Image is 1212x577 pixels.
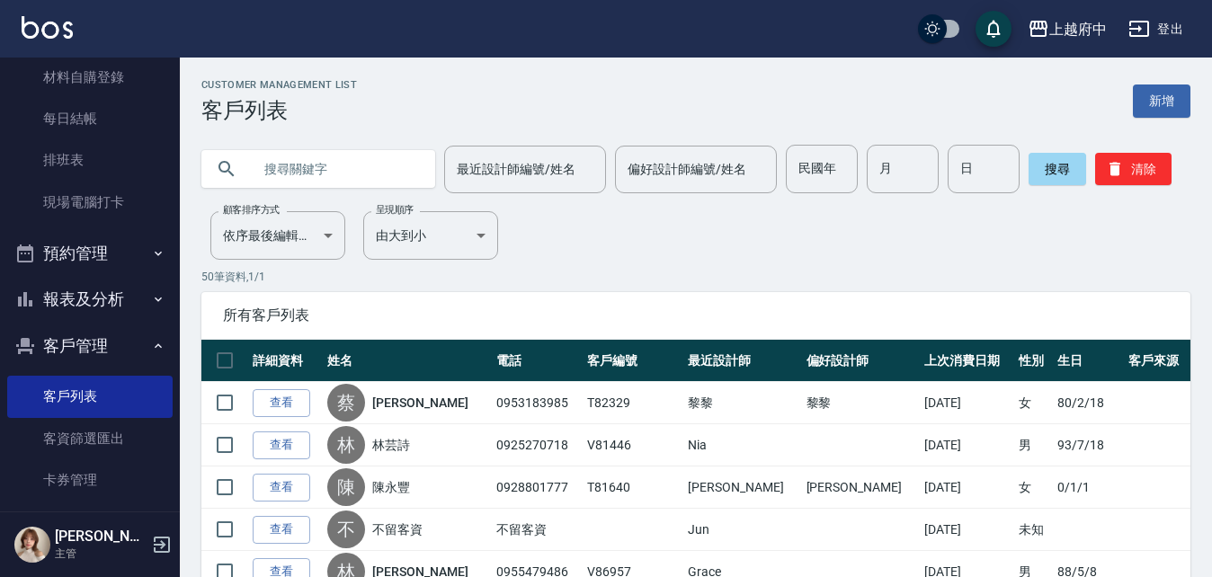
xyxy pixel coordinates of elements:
th: 電話 [492,340,583,382]
p: 50 筆資料, 1 / 1 [201,269,1190,285]
input: 搜尋關鍵字 [252,145,421,193]
img: Logo [22,16,73,39]
td: 女 [1014,382,1053,424]
td: T81640 [583,466,683,509]
th: 姓名 [323,340,492,382]
a: 入金管理 [7,501,173,542]
button: 清除 [1095,153,1172,185]
td: 0928801777 [492,466,583,509]
a: 陳永豐 [372,478,410,496]
button: 客戶管理 [7,323,173,369]
button: 預約管理 [7,230,173,277]
th: 上次消費日期 [920,340,1015,382]
a: 排班表 [7,139,173,181]
td: 黎黎 [802,382,920,424]
a: 材料自購登錄 [7,57,173,98]
th: 性別 [1014,340,1053,382]
td: [DATE] [920,424,1015,466]
th: 詳細資料 [248,340,323,382]
td: V81446 [583,424,683,466]
td: 0925270718 [492,424,583,466]
a: 查看 [253,516,310,544]
h2: Customer Management List [201,79,357,91]
button: 搜尋 [1029,153,1086,185]
button: save [976,11,1011,47]
a: 現場電腦打卡 [7,182,173,223]
td: 黎黎 [683,382,801,424]
td: [PERSON_NAME] [802,466,920,509]
div: 依序最後編輯時間 [210,211,345,260]
h5: [PERSON_NAME] [55,528,147,546]
th: 客戶來源 [1124,340,1190,382]
h3: 客戶列表 [201,98,357,123]
a: 查看 [253,431,310,459]
td: [DATE] [920,466,1015,509]
div: 上越府中 [1049,18,1107,40]
td: 0953183985 [492,382,583,424]
a: 查看 [253,389,310,417]
td: [DATE] [920,382,1015,424]
td: 未知 [1014,509,1053,551]
button: 上越府中 [1020,11,1114,48]
a: 新增 [1133,84,1190,118]
th: 生日 [1053,340,1124,382]
td: 93/7/18 [1053,424,1124,466]
div: 不 [327,510,365,548]
a: 查看 [253,474,310,502]
td: 80/2/18 [1053,382,1124,424]
td: [PERSON_NAME] [683,466,801,509]
td: 不留客資 [492,509,583,551]
th: 偏好設計師 [802,340,920,382]
div: 陳 [327,468,365,506]
button: 報表及分析 [7,276,173,323]
img: Person [14,527,50,563]
span: 所有客戶列表 [223,306,1169,324]
td: Jun [683,509,801,551]
td: Nia [683,424,801,466]
div: 蔡 [327,384,365,422]
a: 不留客資 [372,520,423,538]
button: 登出 [1121,13,1190,46]
div: 林 [327,426,365,464]
td: [DATE] [920,509,1015,551]
td: 0/1/1 [1053,466,1124,509]
div: 由大到小 [363,211,498,260]
a: 客戶列表 [7,376,173,417]
label: 顧客排序方式 [223,203,280,217]
a: 客資篩選匯出 [7,418,173,459]
th: 客戶編號 [583,340,683,382]
td: 女 [1014,466,1053,509]
a: 每日結帳 [7,98,173,139]
label: 呈現順序 [376,203,414,217]
p: 主管 [55,546,147,562]
a: 林芸詩 [372,436,410,454]
th: 最近設計師 [683,340,801,382]
a: 卡券管理 [7,459,173,501]
a: [PERSON_NAME] [372,394,468,412]
td: T82329 [583,382,683,424]
td: 男 [1014,424,1053,466]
